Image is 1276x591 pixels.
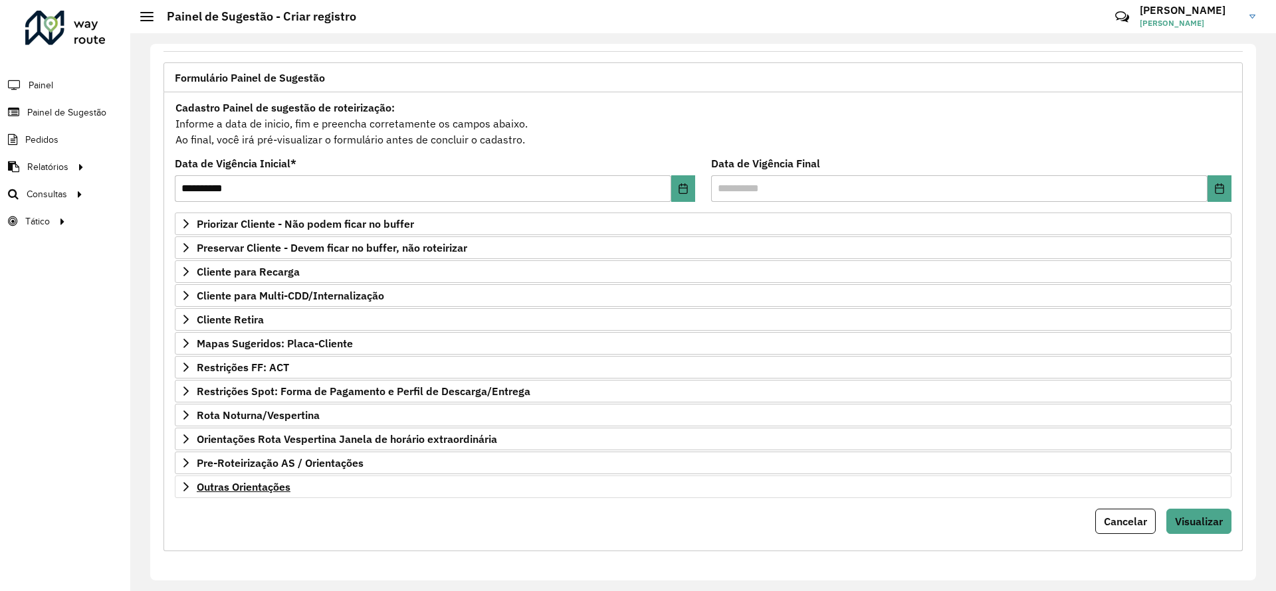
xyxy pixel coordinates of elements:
span: Pedidos [25,133,58,147]
a: Pre-Roteirização AS / Orientações [175,452,1231,474]
span: Visualizar [1175,515,1223,528]
a: Priorizar Cliente - Não podem ficar no buffer [175,212,1231,235]
h3: [PERSON_NAME] [1140,4,1239,17]
a: Preservar Cliente - Devem ficar no buffer, não roteirizar [175,236,1231,259]
span: [PERSON_NAME] [1140,17,1239,29]
a: Mapas Sugeridos: Placa-Cliente [175,332,1231,355]
button: Visualizar [1166,509,1231,534]
a: Restrições FF: ACT [175,356,1231,379]
span: Relatórios [27,160,68,174]
strong: Cadastro Painel de sugestão de roteirização: [175,101,395,114]
span: Mapas Sugeridos: Placa-Cliente [197,338,353,349]
a: Cliente Retira [175,308,1231,331]
a: Restrições Spot: Forma de Pagamento e Perfil de Descarga/Entrega [175,380,1231,402]
h2: Painel de Sugestão - Criar registro [154,9,356,24]
span: Cliente para Recarga [197,266,300,277]
button: Choose Date [1208,175,1231,202]
a: Cliente para Recarga [175,260,1231,283]
a: Outras Orientações [175,475,1231,498]
span: Cliente para Multi-CDD/Internalização [197,290,384,301]
label: Data de Vigência Final [711,155,820,171]
span: Cliente Retira [197,314,264,325]
label: Data de Vigência Inicial [175,155,296,171]
a: Contato Rápido [1108,3,1136,31]
button: Choose Date [671,175,695,202]
span: Orientações Rota Vespertina Janela de horário extraordinária [197,434,497,444]
span: Outras Orientações [197,481,290,492]
span: Painel de Sugestão [27,106,106,120]
span: Pre-Roteirização AS / Orientações [197,458,364,468]
span: Tático [25,214,50,228]
a: Rota Noturna/Vespertina [175,404,1231,426]
a: Orientações Rota Vespertina Janela de horário extraordinária [175,428,1231,450]
span: Restrições FF: ACT [197,362,289,373]
span: Cancelar [1104,515,1147,528]
button: Cancelar [1095,509,1156,534]
span: Formulário Painel de Sugestão [175,72,325,83]
span: Restrições Spot: Forma de Pagamento e Perfil de Descarga/Entrega [197,386,530,396]
span: Consultas [27,187,67,201]
span: Painel [29,78,53,92]
span: Preservar Cliente - Devem ficar no buffer, não roteirizar [197,242,467,253]
div: Informe a data de inicio, fim e preencha corretamente os campos abaixo. Ao final, você irá pré-vi... [175,99,1231,148]
span: Priorizar Cliente - Não podem ficar no buffer [197,218,414,229]
a: Cliente para Multi-CDD/Internalização [175,284,1231,307]
span: Rota Noturna/Vespertina [197,410,320,420]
